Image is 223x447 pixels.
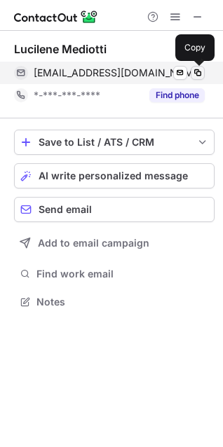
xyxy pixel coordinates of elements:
button: AI write personalized message [14,163,215,188]
button: Find work email [14,264,215,284]
button: save-profile-one-click [14,130,215,155]
button: Reveal Button [149,88,205,102]
span: Notes [36,296,209,308]
button: Add to email campaign [14,231,215,256]
div: Save to List / ATS / CRM [39,137,190,148]
img: ContactOut v5.3.10 [14,8,98,25]
button: Send email [14,197,215,222]
span: Add to email campaign [38,238,149,249]
span: AI write personalized message [39,170,188,181]
button: Notes [14,292,215,312]
span: Send email [39,204,92,215]
span: Find work email [36,268,209,280]
span: [EMAIL_ADDRESS][DOMAIN_NAME] [34,67,203,79]
div: Lucilene Mediotti [14,42,107,56]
